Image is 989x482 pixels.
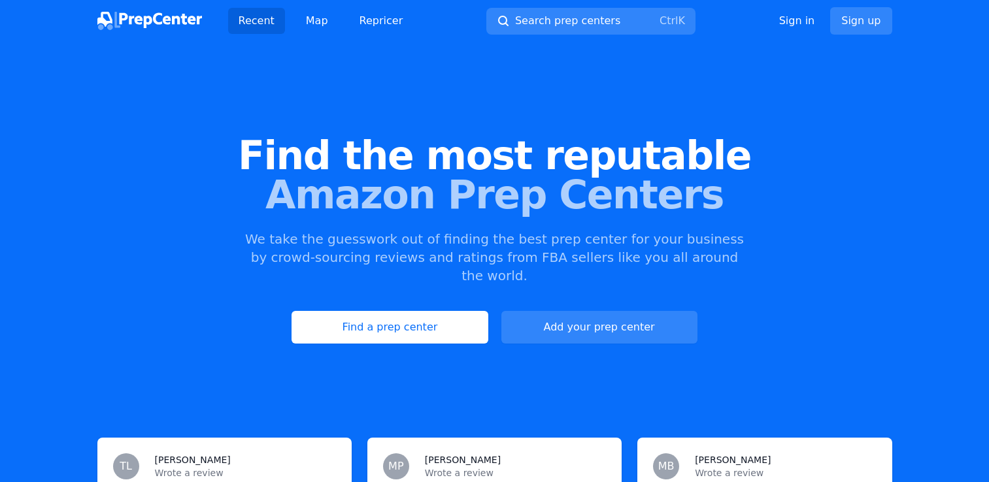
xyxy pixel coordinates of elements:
span: MB [658,461,675,472]
h3: [PERSON_NAME] [425,453,501,466]
button: Search prep centersCtrlK [486,8,696,35]
a: Find a prep center [292,311,488,344]
span: TL [120,461,132,472]
p: Wrote a review [695,466,876,479]
h3: [PERSON_NAME] [155,453,231,466]
span: Find the most reputable [21,136,968,175]
p: Wrote a review [425,466,606,479]
kbd: Ctrl [660,14,678,27]
a: Sign up [830,7,892,35]
h3: [PERSON_NAME] [695,453,771,466]
a: Recent [228,8,285,34]
kbd: K [678,14,685,27]
p: Wrote a review [155,466,336,479]
a: Repricer [349,8,414,34]
p: We take the guesswork out of finding the best prep center for your business by crowd-sourcing rev... [244,230,746,285]
span: Amazon Prep Centers [21,175,968,214]
span: Search prep centers [515,13,620,29]
span: MP [388,461,403,472]
a: Add your prep center [501,311,697,344]
a: Map [295,8,339,34]
a: Sign in [779,13,815,29]
img: PrepCenter [97,12,202,30]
